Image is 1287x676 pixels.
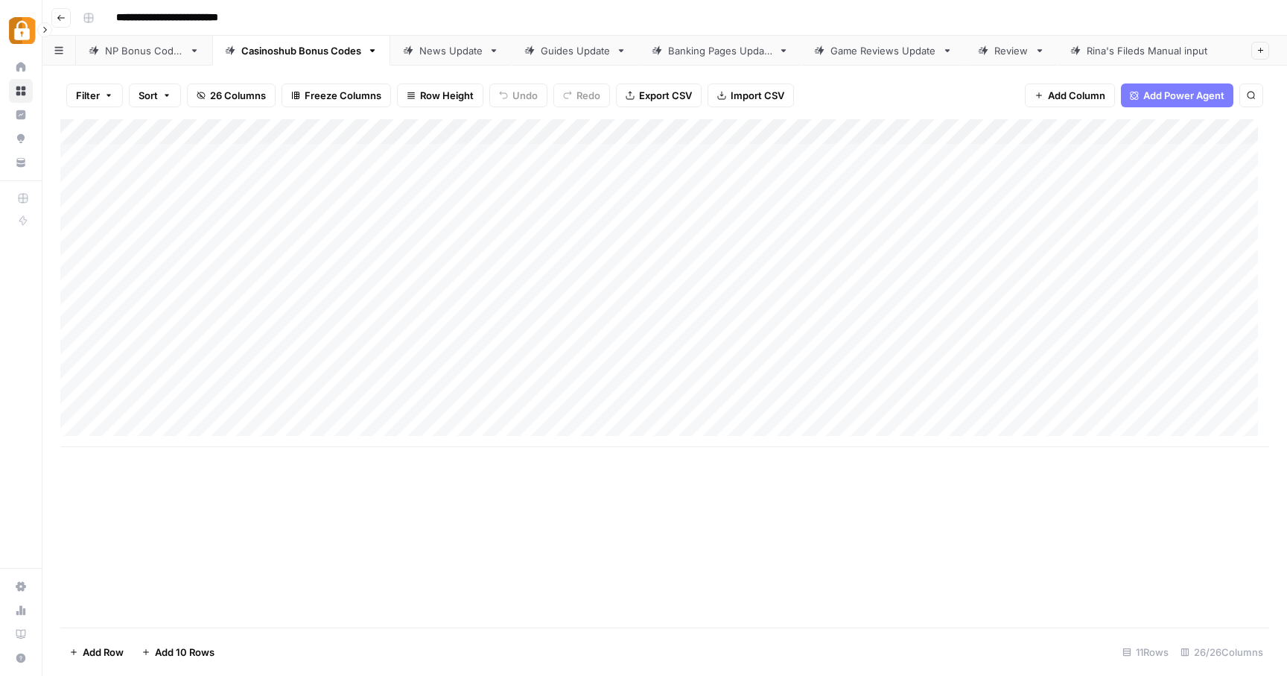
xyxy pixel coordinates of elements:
[305,88,381,103] span: Freeze Columns
[801,36,965,66] a: Game Reviews Update
[419,43,483,58] div: News Update
[489,83,547,107] button: Undo
[9,17,36,44] img: Adzz Logo
[9,151,33,174] a: Your Data
[731,88,784,103] span: Import CSV
[616,83,702,107] button: Export CSV
[1143,88,1224,103] span: Add Power Agent
[76,88,100,103] span: Filter
[9,575,33,598] a: Settings
[1116,640,1175,664] div: 11 Rows
[1121,83,1233,107] button: Add Power Agent
[390,36,512,66] a: News Update
[830,43,936,58] div: Game Reviews Update
[1048,88,1105,103] span: Add Column
[187,83,276,107] button: 26 Columns
[66,83,123,107] button: Filter
[668,43,772,58] div: Banking Pages Update
[708,83,794,107] button: Import CSV
[9,646,33,670] button: Help + Support
[133,640,223,664] button: Add 10 Rows
[639,88,692,103] span: Export CSV
[576,88,600,103] span: Redo
[9,79,33,103] a: Browse
[60,640,133,664] button: Add Row
[139,88,158,103] span: Sort
[9,103,33,127] a: Insights
[210,88,266,103] span: 26 Columns
[639,36,801,66] a: Banking Pages Update
[397,83,483,107] button: Row Height
[1087,43,1266,58] div: [PERSON_NAME]'s Fileds Manual input
[241,43,361,58] div: Casinoshub Bonus Codes
[965,36,1058,66] a: Review
[9,127,33,151] a: Opportunities
[9,598,33,622] a: Usage
[76,36,212,66] a: NP Bonus Codes
[9,55,33,79] a: Home
[512,88,538,103] span: Undo
[9,622,33,646] a: Learning Hub
[83,645,124,660] span: Add Row
[212,36,390,66] a: Casinoshub Bonus Codes
[1025,83,1115,107] button: Add Column
[994,43,1029,58] div: Review
[129,83,181,107] button: Sort
[282,83,391,107] button: Freeze Columns
[512,36,639,66] a: Guides Update
[541,43,610,58] div: Guides Update
[155,645,214,660] span: Add 10 Rows
[105,43,183,58] div: NP Bonus Codes
[420,88,474,103] span: Row Height
[553,83,610,107] button: Redo
[1175,640,1269,664] div: 26/26 Columns
[9,12,33,49] button: Workspace: Adzz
